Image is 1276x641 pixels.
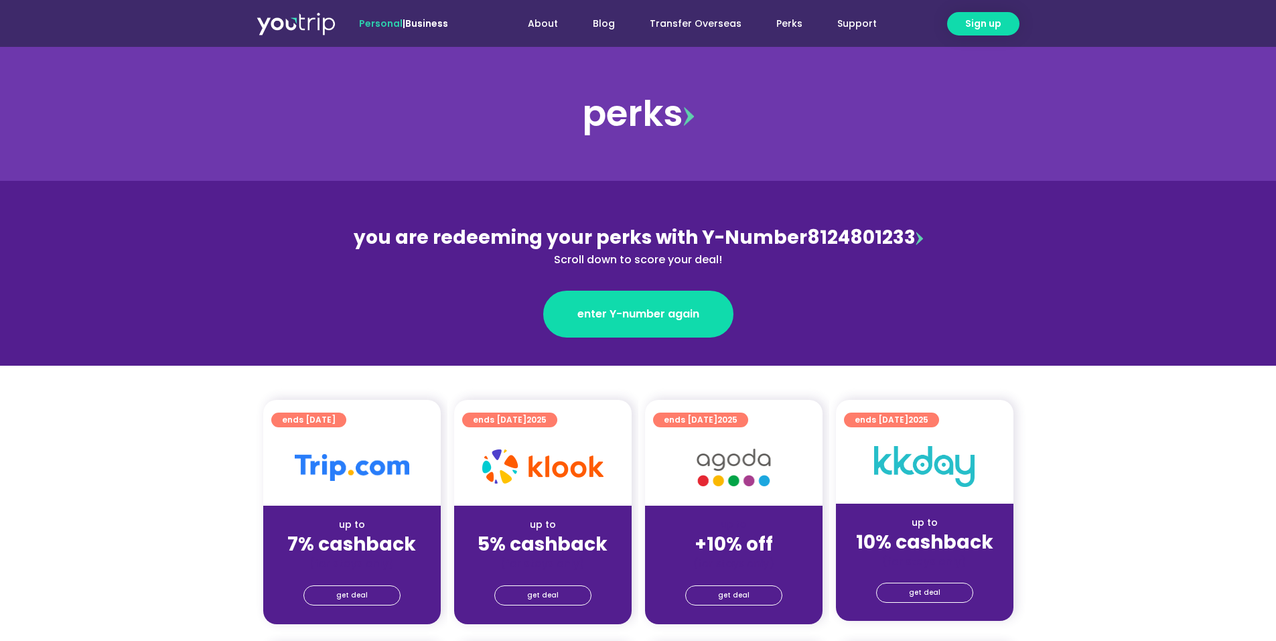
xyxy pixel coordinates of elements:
[847,555,1003,569] div: (for stays only)
[577,306,699,322] span: enter Y-number again
[876,583,973,603] a: get deal
[575,11,632,36] a: Blog
[336,586,368,605] span: get deal
[359,17,403,30] span: Personal
[271,413,346,427] a: ends [DATE]
[478,531,608,557] strong: 5% cashback
[348,224,929,268] div: 8124801233
[494,585,591,606] a: get deal
[721,518,746,531] span: up to
[473,413,547,427] span: ends [DATE]
[695,531,773,557] strong: +10% off
[965,17,1001,31] span: Sign up
[820,11,894,36] a: Support
[348,252,929,268] div: Scroll down to score your deal!
[282,413,336,427] span: ends [DATE]
[759,11,820,36] a: Perks
[653,413,748,427] a: ends [DATE]2025
[718,586,750,605] span: get deal
[303,585,401,606] a: get deal
[656,557,812,571] div: (for stays only)
[908,414,928,425] span: 2025
[855,413,928,427] span: ends [DATE]
[510,11,575,36] a: About
[287,531,416,557] strong: 7% cashback
[405,17,448,30] a: Business
[543,291,733,338] a: enter Y-number again
[354,224,807,251] span: you are redeeming your perks with Y-Number
[484,11,894,36] nav: Menu
[844,413,939,427] a: ends [DATE]2025
[465,518,621,532] div: up to
[947,12,1019,35] a: Sign up
[274,518,430,532] div: up to
[359,17,448,30] span: |
[664,413,737,427] span: ends [DATE]
[527,586,559,605] span: get deal
[847,516,1003,530] div: up to
[462,413,557,427] a: ends [DATE]2025
[856,529,993,555] strong: 10% cashback
[909,583,940,602] span: get deal
[717,414,737,425] span: 2025
[632,11,759,36] a: Transfer Overseas
[465,557,621,571] div: (for stays only)
[685,585,782,606] a: get deal
[526,414,547,425] span: 2025
[274,557,430,571] div: (for stays only)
